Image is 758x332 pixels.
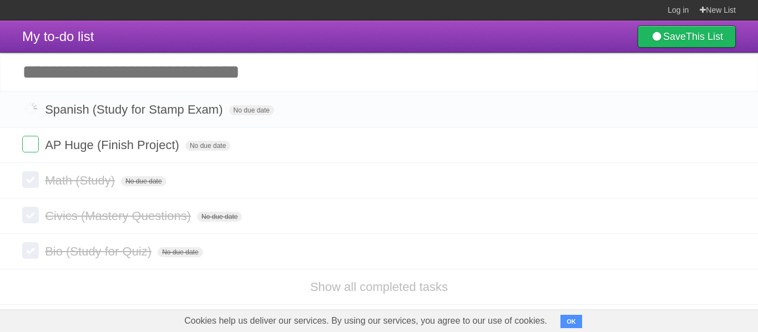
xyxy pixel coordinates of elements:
span: No due date [158,247,203,257]
label: Done [22,171,39,188]
a: Show all completed tasks [310,280,448,294]
label: Done [22,207,39,223]
button: OK [560,315,582,328]
label: Done [22,242,39,259]
b: This List [686,31,723,42]
span: No due date [229,105,274,115]
label: Done [22,136,39,152]
label: Done [22,100,39,117]
span: Cookies help us deliver our services. By using our services, you agree to our use of cookies. [173,310,558,332]
span: Civics (Mastery Questions) [45,209,194,223]
span: No due date [121,176,166,186]
span: No due date [197,212,242,222]
span: No due date [185,141,230,151]
span: AP Huge (Finish Project) [45,138,182,152]
span: Bio (Study for Quiz) [45,244,154,258]
span: Math (Study) [45,173,118,187]
span: Spanish (Study for Stamp Exam) [45,103,225,116]
a: SaveThis List [638,25,736,48]
span: My to-do list [22,29,94,44]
